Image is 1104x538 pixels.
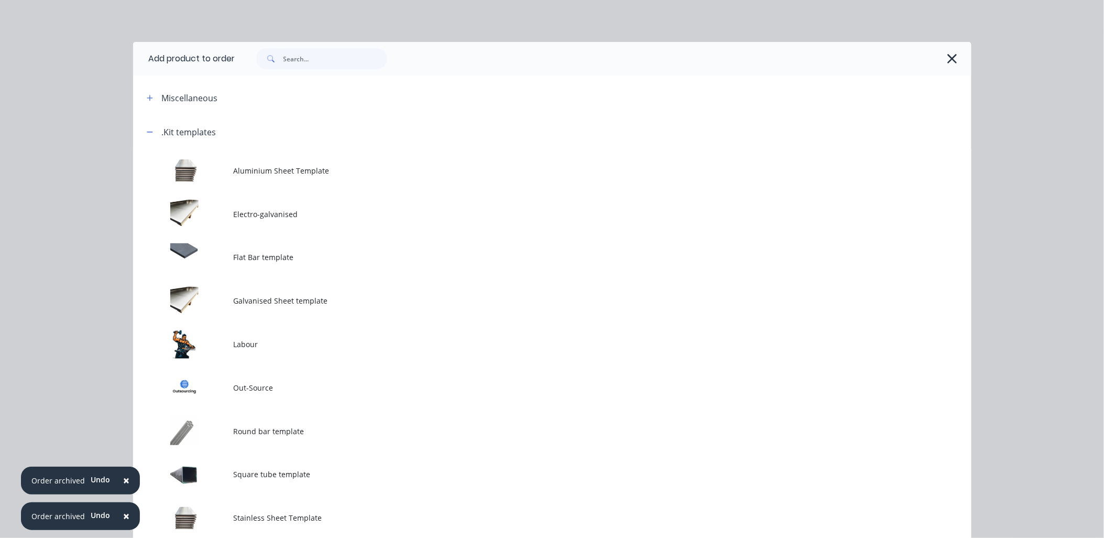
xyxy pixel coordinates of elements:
button: Close [113,504,140,529]
span: Galvanised Sheet template [234,295,824,306]
span: Out-Source [234,382,824,393]
span: Stainless Sheet Template [234,512,824,523]
span: Square tube template [234,469,824,480]
div: Order archived [31,511,85,522]
div: Miscellaneous [162,92,218,104]
button: Close [113,468,140,493]
span: Aluminium Sheet Template [234,165,824,176]
div: .Kit templates [162,126,216,138]
span: × [123,509,129,523]
div: Order archived [31,475,85,486]
div: Add product to order [133,42,235,76]
span: Labour [234,339,824,350]
span: Round bar template [234,426,824,437]
span: Electro-galvanised [234,209,824,220]
span: Flat Bar template [234,252,824,263]
button: Undo [85,508,116,523]
button: Undo [85,472,116,488]
input: Search... [283,48,387,69]
span: × [123,473,129,488]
